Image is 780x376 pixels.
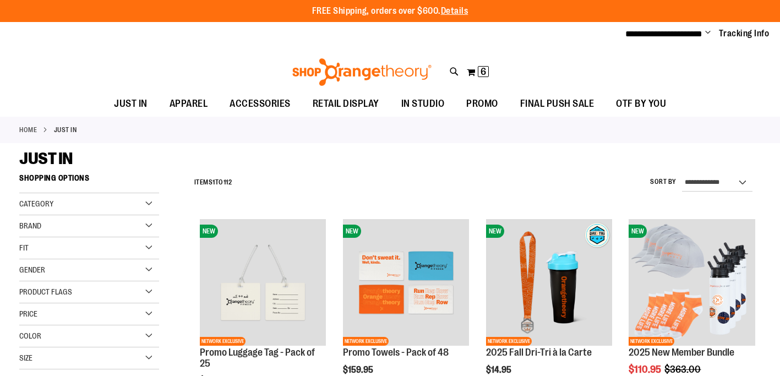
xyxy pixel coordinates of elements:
[629,337,674,346] span: NETWORK EXCLUSIVE
[194,174,232,191] h2: Items to
[486,347,592,358] a: 2025 Fall Dri-Tri à la Carte
[223,178,232,186] span: 112
[629,364,663,375] span: $110.95
[19,221,41,230] span: Brand
[19,125,37,135] a: Home
[486,365,513,375] span: $14.95
[629,347,734,358] a: 2025 New Member Bundle
[19,168,159,193] strong: Shopping Options
[486,337,532,346] span: NETWORK EXCLUSIVE
[170,91,208,116] span: APPAREL
[19,287,72,296] span: Product Flags
[200,225,218,238] span: NEW
[390,91,456,117] a: IN STUDIO
[343,219,469,345] img: Promo Towels - Pack of 48
[466,91,498,116] span: PROMO
[230,91,291,116] span: ACCESSORIES
[629,219,755,347] a: 2025 New Member BundleNEWNETWORK EXCLUSIVE
[212,178,215,186] span: 1
[486,225,504,238] span: NEW
[629,219,755,345] img: 2025 New Member Bundle
[19,149,73,168] span: JUST IN
[302,91,390,117] a: RETAIL DISPLAY
[54,125,77,135] strong: JUST IN
[605,91,677,117] a: OTF BY YOU
[719,28,770,40] a: Tracking Info
[19,265,45,274] span: Gender
[650,177,677,187] label: Sort By
[616,91,666,116] span: OTF BY YOU
[455,91,509,117] a: PROMO
[343,225,361,238] span: NEW
[664,364,702,375] span: $363.00
[200,347,315,369] a: Promo Luggage Tag - Pack of 25
[441,6,468,16] a: Details
[312,5,468,18] p: FREE Shipping, orders over $600.
[291,58,433,86] img: Shop Orangetheory
[200,337,246,346] span: NETWORK EXCLUSIVE
[200,219,326,345] img: Promo Luggage Tag - Pack of 25
[343,365,375,375] span: $159.95
[343,337,389,346] span: NETWORK EXCLUSIVE
[159,91,219,117] a: APPAREL
[19,353,32,362] span: Size
[486,219,612,345] img: 2025 Fall Dri-Tri à la Carte
[481,66,486,77] span: 6
[200,219,326,347] a: Promo Luggage Tag - Pack of 25NEWNETWORK EXCLUSIVE
[114,91,148,116] span: JUST IN
[509,91,606,117] a: FINAL PUSH SALE
[629,225,647,238] span: NEW
[19,331,41,340] span: Color
[103,91,159,116] a: JUST IN
[705,28,711,39] button: Account menu
[19,309,37,318] span: Price
[486,219,612,347] a: 2025 Fall Dri-Tri à la CarteNEWNETWORK EXCLUSIVE
[343,347,449,358] a: Promo Towels - Pack of 48
[19,243,29,252] span: Fit
[401,91,445,116] span: IN STUDIO
[343,219,469,347] a: Promo Towels - Pack of 48NEWNETWORK EXCLUSIVE
[219,91,302,117] a: ACCESSORIES
[313,91,379,116] span: RETAIL DISPLAY
[520,91,594,116] span: FINAL PUSH SALE
[19,199,53,208] span: Category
